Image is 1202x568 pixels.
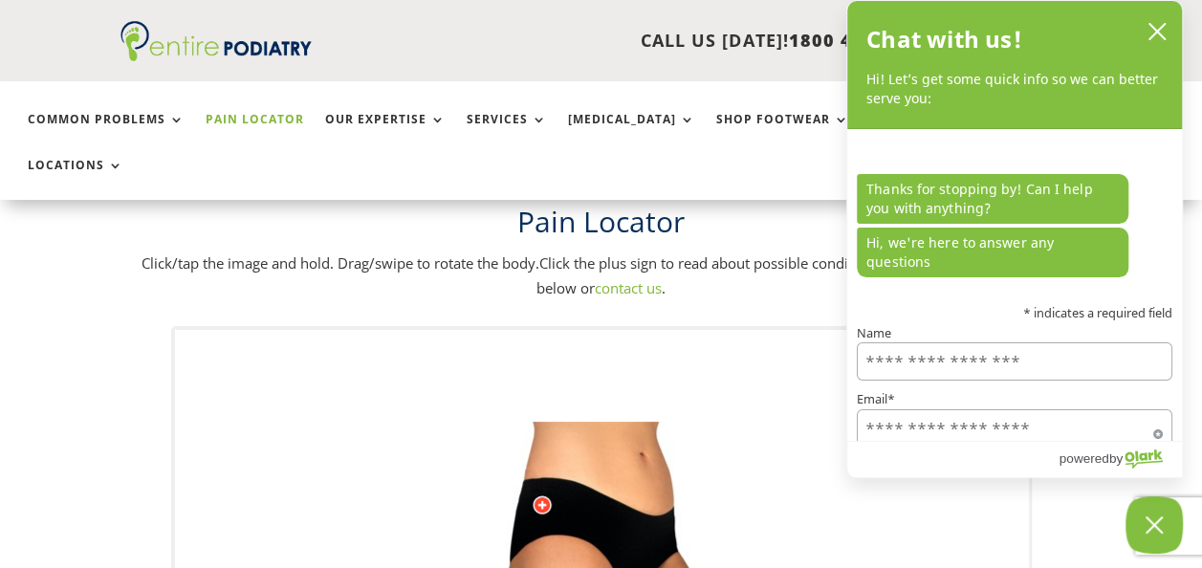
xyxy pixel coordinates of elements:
[467,113,547,154] a: Services
[325,113,446,154] a: Our Expertise
[1142,17,1172,46] button: close chatbox
[568,113,695,154] a: [MEDICAL_DATA]
[857,342,1172,381] input: Name
[28,159,123,200] a: Locations
[1126,496,1183,554] button: Close Chatbox
[536,253,1060,297] span: Click the plus sign to read about possible conditions. More detailed instructions below or .
[1059,447,1108,470] span: powered
[857,174,1128,224] p: Thanks for stopping by! Can I help you with anything?
[1059,442,1182,477] a: Powered by Olark
[857,228,1128,277] p: Hi, we're here to answer any questions
[847,129,1182,285] div: chat
[866,70,1163,109] p: Hi! Let’s get some quick info so we can better serve you:
[120,202,1082,251] h1: Pain Locator
[1109,447,1123,470] span: by
[142,253,539,273] span: Click/tap the image and hold. Drag/swipe to rotate the body.
[857,409,1172,448] input: Email
[28,113,185,154] a: Common Problems
[120,21,312,61] img: logo (1)
[716,113,849,154] a: Shop Footwear
[1153,426,1163,435] span: Required field
[206,113,304,154] a: Pain Locator
[857,393,1172,405] label: Email*
[857,307,1172,319] p: * indicates a required field
[788,29,924,52] span: 1800 4 ENTIRE
[595,278,662,297] a: contact us
[857,327,1172,339] label: Name
[866,20,1022,58] h2: Chat with us!
[120,46,312,65] a: Entire Podiatry
[336,29,924,54] p: CALL US [DATE]!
